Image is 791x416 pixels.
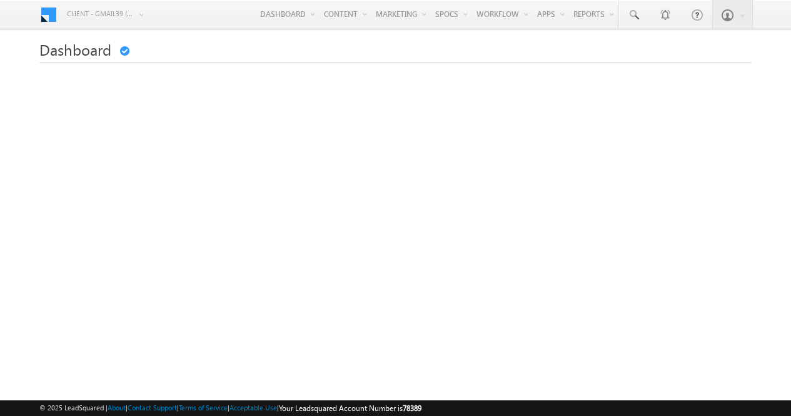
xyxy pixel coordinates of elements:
[39,402,421,414] span: © 2025 LeadSquared | | | | |
[128,403,177,412] a: Contact Support
[108,403,126,412] a: About
[179,403,228,412] a: Terms of Service
[229,403,277,412] a: Acceptable Use
[279,403,421,413] span: Your Leadsquared Account Number is
[67,8,133,20] span: Client - gmail39 (78389)
[403,403,421,413] span: 78389
[39,39,111,59] span: Dashboard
